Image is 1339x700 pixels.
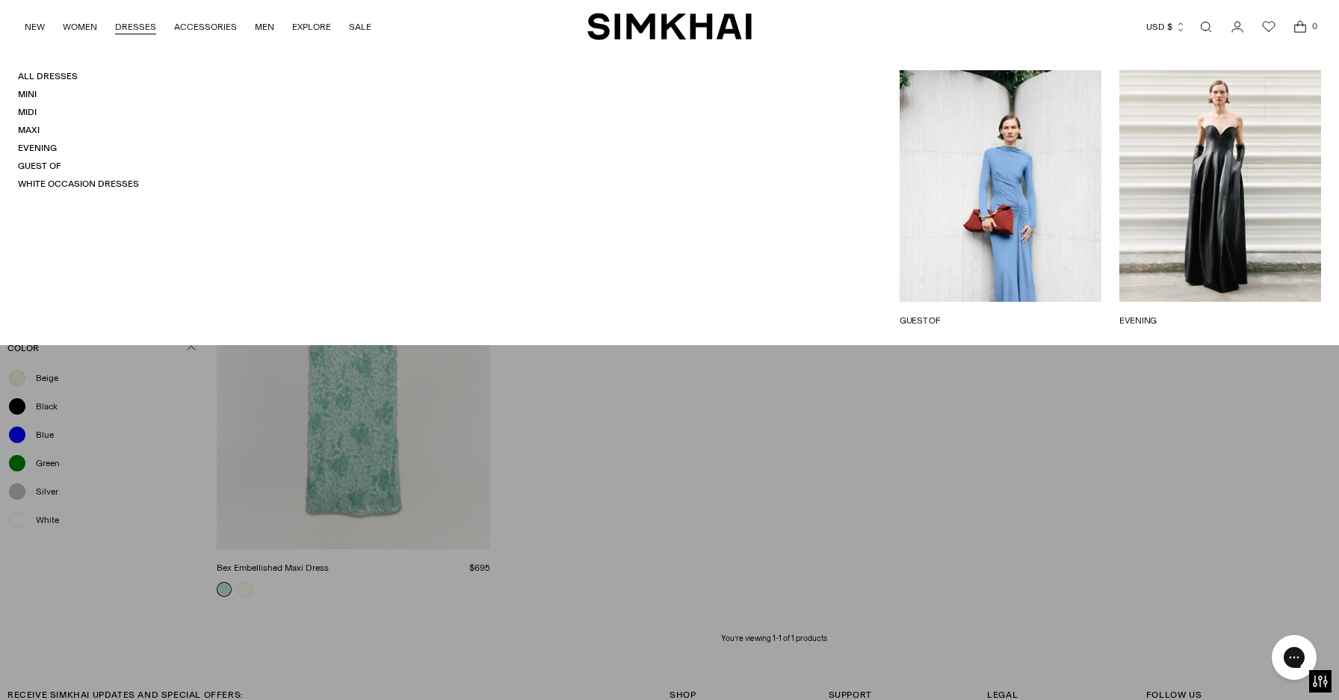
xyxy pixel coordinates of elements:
a: Open cart modal [1285,12,1315,42]
span: 0 [1308,19,1321,33]
a: DRESSES [115,10,156,43]
a: MEN [255,10,274,43]
a: Open search modal [1191,12,1221,42]
a: WOMEN [63,10,97,43]
iframe: Sign Up via Text for Offers [12,643,150,688]
a: ACCESSORIES [174,10,237,43]
iframe: Gorgias live chat messenger [1264,630,1324,685]
a: Wishlist [1254,12,1284,42]
a: SALE [349,10,371,43]
a: NEW [25,10,45,43]
a: Go to the account page [1222,12,1252,42]
button: USD $ [1146,10,1186,43]
a: SIMKHAI [587,12,752,41]
a: EXPLORE [292,10,331,43]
